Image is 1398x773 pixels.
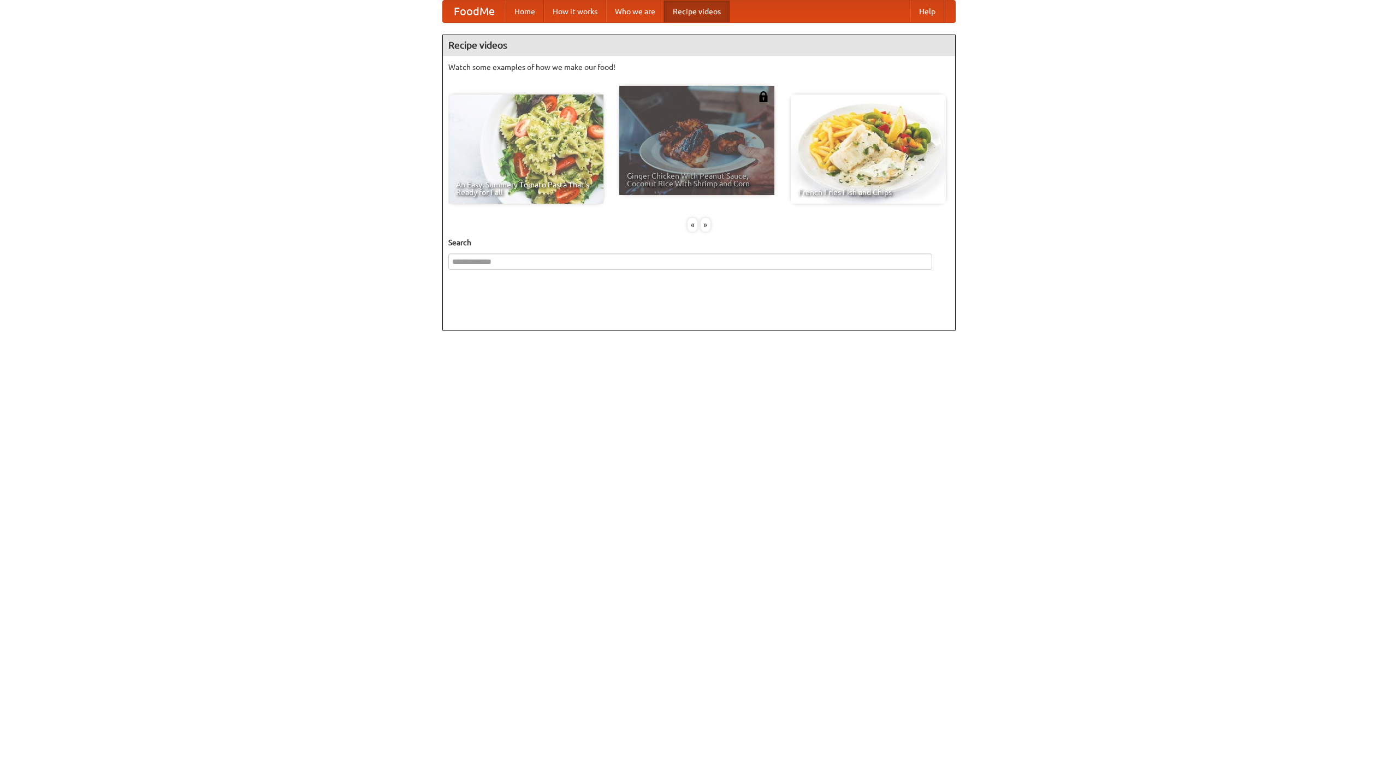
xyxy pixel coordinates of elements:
[443,34,955,56] h4: Recipe videos
[688,218,697,232] div: «
[798,188,938,196] span: French Fries Fish and Chips
[506,1,544,22] a: Home
[606,1,664,22] a: Who we are
[664,1,730,22] a: Recipe videos
[758,91,769,102] img: 483408.png
[791,95,946,204] a: French Fries Fish and Chips
[448,95,603,204] a: An Easy, Summery Tomato Pasta That's Ready for Fall
[544,1,606,22] a: How it works
[448,237,950,248] h5: Search
[701,218,710,232] div: »
[443,1,506,22] a: FoodMe
[456,181,596,196] span: An Easy, Summery Tomato Pasta That's Ready for Fall
[910,1,944,22] a: Help
[448,62,950,73] p: Watch some examples of how we make our food!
